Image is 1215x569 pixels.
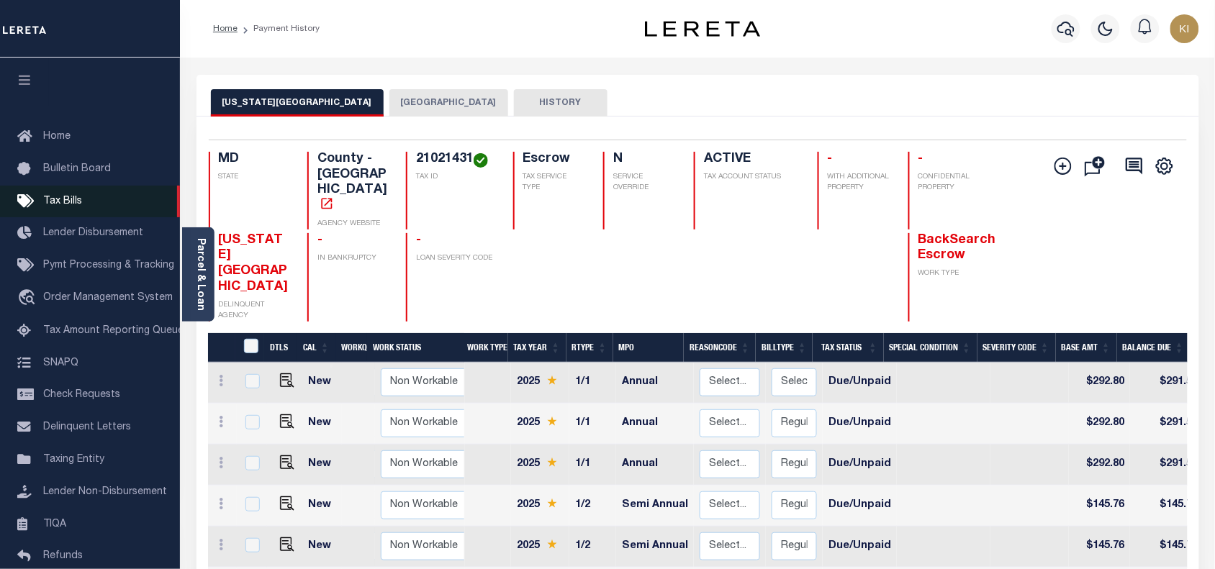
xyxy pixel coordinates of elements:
p: IN BANKRUPTCY [317,253,389,264]
p: TAX SERVICE TYPE [523,172,587,194]
td: New [302,486,342,527]
th: Work Type [462,333,508,363]
th: MPO [613,333,685,363]
span: Home [43,132,71,142]
td: New [302,404,342,445]
td: $145.76 [1130,486,1203,527]
td: Semi Annual [616,486,694,527]
img: Star.svg [547,540,557,549]
p: WITH ADDITIONAL PROPERTY [828,172,891,194]
td: Due/Unpaid [823,486,897,527]
th: Work Status [367,333,464,363]
h4: Escrow [523,152,587,168]
th: Balance Due: activate to sort column ascending [1117,333,1191,363]
td: $145.76 [1069,486,1130,527]
a: Home [213,24,238,33]
button: HISTORY [514,89,607,117]
li: Payment History [238,22,320,35]
span: Refunds [43,551,83,561]
td: New [302,445,342,486]
td: Annual [616,363,694,404]
td: 2025 [511,486,569,527]
td: $292.80 [1069,363,1130,404]
p: STATE [219,172,290,183]
img: Star.svg [547,416,557,426]
td: Due/Unpaid [823,404,897,445]
td: 2025 [511,363,569,404]
td: 1/2 [569,486,616,527]
td: 1/2 [569,527,616,568]
img: Star.svg [547,458,557,467]
td: $291.52 [1130,363,1203,404]
img: svg+xml;base64,PHN2ZyB4bWxucz0iaHR0cDovL3d3dy53My5vcmcvMjAwMC9zdmciIHBvaW50ZXItZXZlbnRzPSJub25lIi... [1170,14,1199,43]
span: TIQA [43,519,66,529]
h4: MD [219,152,290,168]
th: WorkQ [335,333,367,363]
span: SNAPQ [43,358,78,368]
span: BackSearch Escrow [918,234,996,263]
td: 2025 [511,404,569,445]
span: Delinquent Letters [43,422,131,432]
th: CAL: activate to sort column ascending [297,333,335,363]
p: TAX ID [416,172,496,183]
span: Order Management System [43,293,173,303]
p: LOAN SEVERITY CODE [416,253,496,264]
td: $145.76 [1130,527,1203,568]
td: 1/1 [569,404,616,445]
th: ReasonCode: activate to sort column ascending [684,333,756,363]
td: 2025 [511,527,569,568]
td: $291.52 [1130,404,1203,445]
span: Check Requests [43,390,120,400]
td: Semi Annual [616,527,694,568]
img: logo-dark.svg [645,21,760,37]
td: 1/1 [569,445,616,486]
p: TAX ACCOUNT STATUS [704,172,800,183]
td: $291.52 [1130,445,1203,486]
p: SERVICE OVERRIDE [613,172,677,194]
img: Star.svg [547,375,557,385]
h4: N [613,152,677,168]
td: Due/Unpaid [823,527,897,568]
i: travel_explore [17,289,40,308]
p: CONFIDENTIAL PROPERTY [918,172,990,194]
h4: County - [GEOGRAPHIC_DATA] [317,152,389,214]
th: BillType: activate to sort column ascending [756,333,813,363]
h4: ACTIVE [704,152,800,168]
td: New [302,527,342,568]
td: 2025 [511,445,569,486]
th: Severity Code: activate to sort column ascending [977,333,1056,363]
p: DELINQUENT AGENCY [219,300,290,322]
th: Base Amt: activate to sort column ascending [1056,333,1117,363]
span: Bulletin Board [43,164,111,174]
td: New [302,363,342,404]
img: Star.svg [547,499,557,508]
td: 1/1 [569,363,616,404]
span: Lender Non-Disbursement [43,487,167,497]
td: Due/Unpaid [823,445,897,486]
span: [US_STATE][GEOGRAPHIC_DATA] [219,234,289,293]
span: Taxing Entity [43,455,104,465]
p: AGENCY WEBSITE [317,219,389,229]
th: DTLS [264,333,297,363]
span: Pymt Processing & Tracking [43,260,174,270]
span: Tax Bills [43,196,82,206]
th: RType: activate to sort column ascending [566,333,613,363]
span: Tax Amount Reporting Queue [43,326,184,336]
td: $292.80 [1069,404,1130,445]
th: &nbsp; [235,333,265,363]
p: WORK TYPE [918,268,990,279]
span: - [918,153,923,165]
td: $292.80 [1069,445,1130,486]
span: - [828,153,833,165]
td: $145.76 [1069,527,1130,568]
h4: 21021431 [416,152,496,168]
button: [GEOGRAPHIC_DATA] [389,89,508,117]
td: Annual [616,404,694,445]
td: Annual [616,445,694,486]
td: Due/Unpaid [823,363,897,404]
span: - [317,234,322,247]
th: Special Condition: activate to sort column ascending [884,333,977,363]
span: - [416,234,421,247]
a: Parcel & Loan [195,238,205,311]
button: [US_STATE][GEOGRAPHIC_DATA] [211,89,384,117]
